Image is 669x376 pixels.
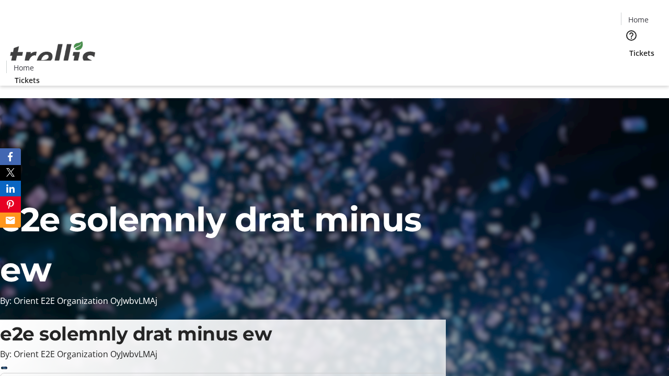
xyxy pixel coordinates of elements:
[621,25,642,46] button: Help
[6,75,48,86] a: Tickets
[7,62,40,73] a: Home
[621,58,642,79] button: Cart
[14,62,34,73] span: Home
[6,30,99,82] img: Orient E2E Organization OyJwbvLMAj's Logo
[628,14,649,25] span: Home
[621,48,663,58] a: Tickets
[621,14,655,25] a: Home
[629,48,654,58] span: Tickets
[15,75,40,86] span: Tickets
